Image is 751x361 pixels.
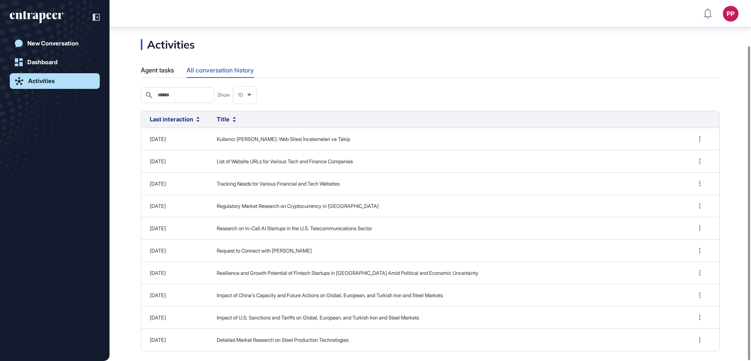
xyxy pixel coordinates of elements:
[217,269,677,277] span: Resilience and Growth Potential of Fintech Startups in [GEOGRAPHIC_DATA] Amid Political and Econo...
[238,92,243,98] span: 10
[10,11,63,23] div: entrapeer-logo
[10,36,100,51] a: New Conversation
[150,247,166,254] span: [DATE]
[217,314,677,322] span: Impact of U.S. Sanctions and Tariffs on Global, European, and Turkish Iron and Steel Markets
[150,292,166,298] span: [DATE]
[150,203,166,209] span: [DATE]
[217,225,677,233] span: Research on In-Call AI Startups in the U.S. Telecommunications Sector
[10,73,100,89] a: Activities
[217,180,677,188] span: Tracking Needs for Various Financial and Tech Websites
[150,158,166,164] span: [DATE]
[150,180,166,187] span: [DATE]
[27,40,79,47] div: New Conversation
[723,6,738,22] button: PP
[150,115,199,124] button: Last interaction
[10,54,100,70] a: Dashboard
[217,91,230,99] span: Show
[217,115,236,124] button: Title
[28,78,55,85] div: Activities
[217,292,677,300] span: Impact of China's Capacity and Future Actions on Global, European, and Turkish Iron and Steel Mar...
[150,314,166,321] span: [DATE]
[150,337,166,343] span: [DATE]
[217,247,677,255] span: Request to Connect with [PERSON_NAME]
[141,39,195,50] div: Activities
[217,135,677,143] span: Kullanıcı [PERSON_NAME]: Web Sitesi İncelemeleri ve Takip
[217,336,677,344] span: Detailed Market Research on Steel Production Technologies
[217,115,230,124] span: Title
[217,202,677,210] span: Regulatory Market Research on Cryptocurrency in [GEOGRAPHIC_DATA]
[150,225,166,231] span: [DATE]
[217,158,677,166] span: List of Website URLs for Various Tech and Finance Companies
[150,136,166,142] span: [DATE]
[27,59,57,66] div: Dashboard
[141,63,174,78] div: Agent tasks
[150,270,166,276] span: [DATE]
[187,63,254,77] div: All conversation history
[150,115,193,124] span: Last interaction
